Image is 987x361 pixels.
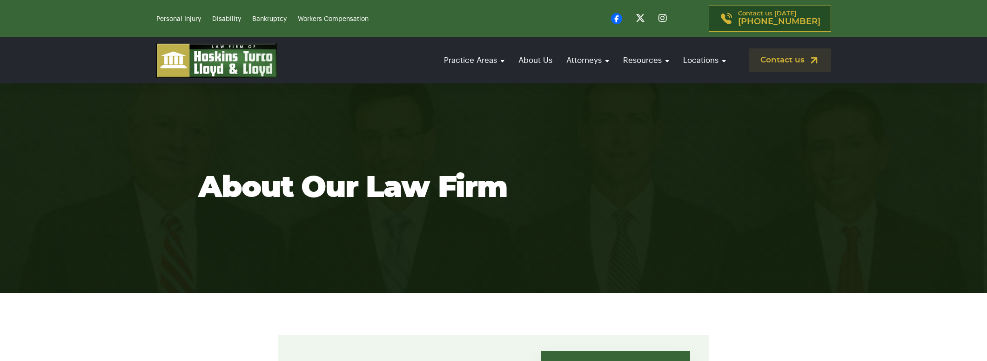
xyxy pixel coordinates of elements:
[212,16,241,22] a: Disability
[514,47,557,74] a: About Us
[439,47,509,74] a: Practice Areas
[156,16,201,22] a: Personal Injury
[252,16,287,22] a: Bankruptcy
[156,43,277,78] img: logo
[562,47,614,74] a: Attorneys
[749,48,831,72] a: Contact us
[678,47,731,74] a: Locations
[298,16,369,22] a: Workers Compensation
[738,17,820,27] span: [PHONE_NUMBER]
[198,172,789,204] h1: About our law firm
[709,6,831,32] a: Contact us [DATE][PHONE_NUMBER]
[738,11,820,27] p: Contact us [DATE]
[618,47,674,74] a: Resources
